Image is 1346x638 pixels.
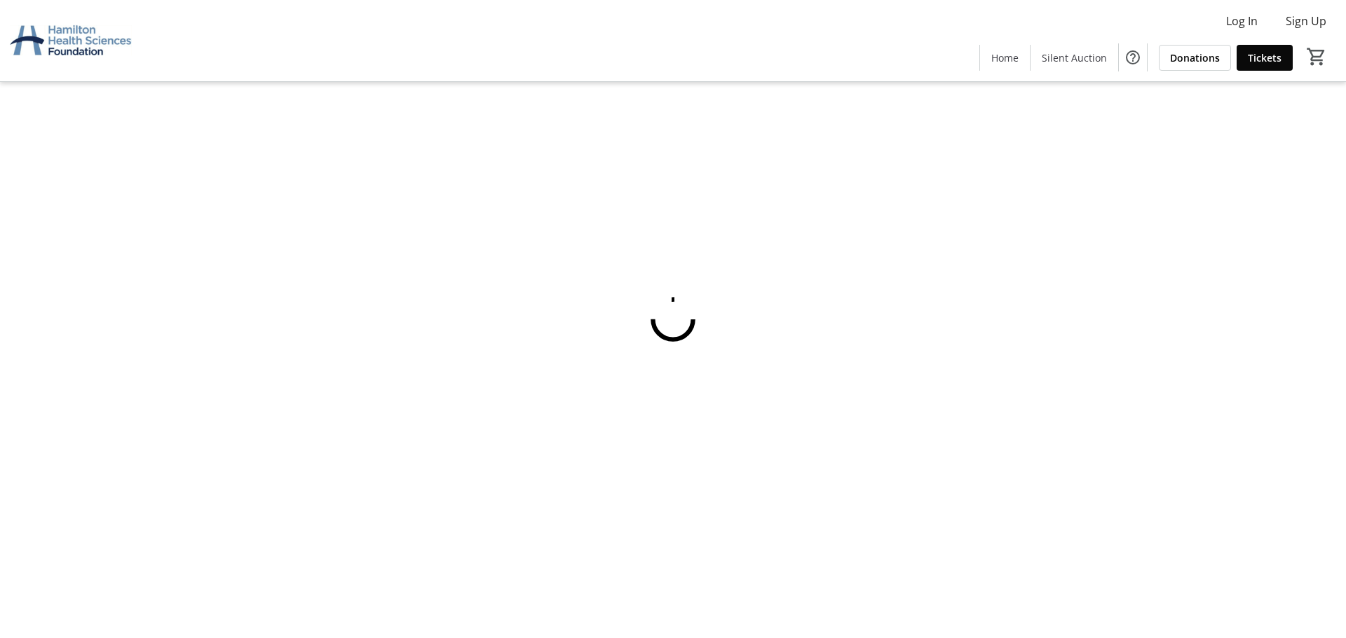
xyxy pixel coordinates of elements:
button: Log In [1215,10,1269,32]
span: Home [991,50,1019,65]
span: Log In [1226,13,1258,29]
span: Tickets [1248,50,1282,65]
button: Cart [1304,44,1329,69]
a: Home [980,45,1030,71]
span: Sign Up [1286,13,1326,29]
button: Sign Up [1274,10,1338,32]
span: Silent Auction [1042,50,1107,65]
img: Hamilton Health Sciences Foundation's Logo [8,6,133,76]
a: Donations [1159,45,1231,71]
button: Help [1119,43,1147,71]
a: Silent Auction [1031,45,1118,71]
span: Donations [1170,50,1220,65]
a: Tickets [1237,45,1293,71]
